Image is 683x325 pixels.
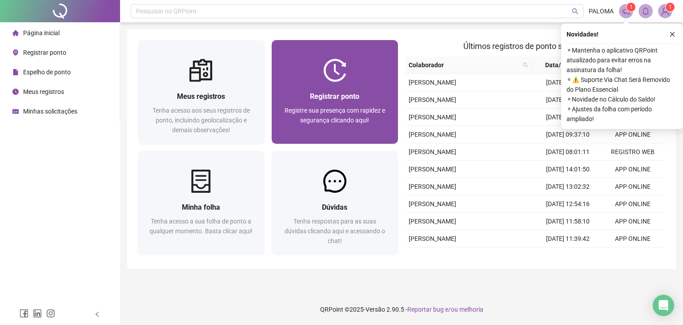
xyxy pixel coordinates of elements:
td: APP ONLINE [600,230,665,248]
span: [PERSON_NAME] [409,200,456,207]
a: Meus registrosTenha acesso aos seus registros de ponto, incluindo geolocalização e demais observa... [138,40,265,144]
span: Minhas solicitações [23,108,77,115]
span: search [521,58,530,72]
sup: Atualize o seu contato no menu Meus Dados [666,3,675,12]
span: 1 [630,4,633,10]
td: [DATE] 11:58:10 [535,213,600,230]
td: [DATE] 13:02:32 [535,178,600,195]
span: ⚬ Mantenha o aplicativo QRPoint atualizado para evitar erros na assinatura da folha! [566,45,678,75]
span: [PERSON_NAME] [409,114,456,121]
span: Reportar bug e/ou melhoria [407,306,483,313]
span: Tenha respostas para as suas dúvidas clicando aqui e acessando o chat! [285,218,385,244]
span: instagram [46,309,55,318]
td: APP ONLINE [600,178,665,195]
td: [DATE] 09:47:23 [535,109,600,126]
span: file [12,69,19,75]
img: 79004 [659,4,672,18]
span: [PERSON_NAME] [409,131,456,138]
span: [PERSON_NAME] [409,183,456,190]
span: Espelho de ponto [23,69,71,76]
a: DúvidasTenha respostas para as suas dúvidas clicando aqui e acessando o chat! [272,151,398,255]
a: Minha folhaTenha acesso a sua folha de ponto a qualquer momento. Basta clicar aqui! [138,151,265,255]
td: [DATE] 11:51:44 [535,74,600,91]
td: [DATE] 09:37:10 [535,126,600,143]
span: 1 [669,4,672,10]
span: Data/Hora [535,60,584,70]
span: bell [642,7,650,15]
span: Meus registros [23,88,64,95]
span: environment [12,49,19,56]
span: Dúvidas [322,203,347,211]
span: left [94,311,100,317]
span: search [523,62,528,68]
span: [PERSON_NAME] [409,166,456,173]
span: [PERSON_NAME] [409,96,456,103]
span: facebook [20,309,28,318]
td: APP ONLINE [600,126,665,143]
span: ⚬ Ajustes da folha com período ampliado! [566,104,678,124]
td: [DATE] 11:32:09 [535,91,600,109]
span: Tenha acesso a sua folha de ponto a qualquer momento. Basta clicar aqui! [149,218,253,235]
td: APP ONLINE [600,248,665,265]
span: Versão [366,306,385,313]
span: notification [622,7,630,15]
sup: 1 [627,3,635,12]
span: Colaborador [409,60,519,70]
span: clock-circle [12,89,19,95]
td: APP ONLINE [600,195,665,213]
span: Registrar ponto [23,49,66,56]
span: [PERSON_NAME] [409,148,456,155]
td: APP ONLINE [600,213,665,230]
td: REGISTRO WEB [600,143,665,161]
span: [PERSON_NAME] [409,218,456,225]
span: Minha folha [182,203,220,211]
span: linkedin [33,309,42,318]
td: APP ONLINE [600,161,665,178]
span: ⚬ ⚠️ Suporte Via Chat Será Removido do Plano Essencial [566,75,678,94]
span: Registrar ponto [310,92,359,101]
span: Meus registros [177,92,225,101]
span: [PERSON_NAME] [409,235,456,242]
span: Tenha acesso aos seus registros de ponto, incluindo geolocalização e demais observações! [153,107,250,134]
td: [DATE] 08:01:11 [535,143,600,161]
span: Registre sua presença com rapidez e segurança clicando aqui! [285,107,385,124]
span: ⚬ Novidade no Cálculo do Saldo! [566,94,678,104]
th: Data/Hora [532,57,595,74]
td: [DATE] 14:01:50 [535,161,600,178]
span: home [12,30,19,36]
footer: QRPoint © 2025 - 2.90.5 - [120,294,683,325]
span: search [572,8,579,15]
span: Página inicial [23,29,60,37]
span: PALOMA [589,6,614,16]
span: [PERSON_NAME] [409,79,456,86]
span: Últimos registros de ponto sincronizados [463,41,607,51]
a: Registrar pontoRegistre sua presença com rapidez e segurança clicando aqui! [272,40,398,144]
span: schedule [12,108,19,114]
span: Novidades ! [566,29,599,39]
td: [DATE] 12:54:16 [535,195,600,213]
td: [DATE] 11:39:42 [535,230,600,248]
div: Open Intercom Messenger [653,295,674,316]
span: close [669,31,675,37]
td: [DATE] 09:45:18 [535,248,600,265]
